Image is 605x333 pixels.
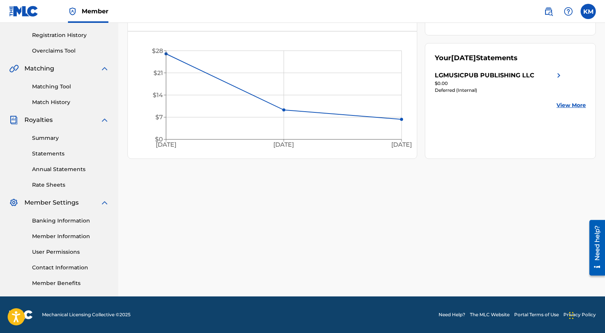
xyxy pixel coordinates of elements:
a: Need Help? [439,311,465,318]
img: Member Settings [9,198,18,207]
a: Privacy Policy [563,311,596,318]
a: View More [557,101,586,109]
a: Matching Tool [32,83,109,91]
a: Banking Information [32,217,109,225]
img: Matching [9,64,19,73]
a: The MLC Website [470,311,510,318]
a: Portal Terms of Use [514,311,559,318]
img: expand [100,115,109,125]
a: LGMUSICPUB PUBLISHING LLCright chevron icon$0.00Deferred (Internal) [435,71,563,94]
a: Annual Statements [32,165,109,173]
tspan: $14 [153,91,163,99]
img: expand [100,198,109,207]
span: Member [82,7,108,16]
tspan: [DATE] [156,141,176,148]
img: expand [100,64,109,73]
img: search [544,7,553,16]
a: User Permissions [32,248,109,256]
img: logo [9,310,33,319]
a: Summary [32,134,109,142]
span: Mechanical Licensing Collective © 2025 [42,311,131,318]
div: Drag [569,304,574,327]
div: Deferred (Internal) [435,87,563,94]
span: Member Settings [24,198,79,207]
a: Member Benefits [32,279,109,287]
tspan: $0 [155,136,163,143]
iframe: Chat Widget [567,296,605,333]
span: Royalties [24,115,53,125]
span: Matching [24,64,54,73]
a: Public Search [541,4,556,19]
tspan: [DATE] [391,141,412,148]
img: help [564,7,573,16]
div: Your Statements [435,53,518,63]
tspan: [DATE] [273,141,294,148]
tspan: $7 [155,114,163,121]
div: User Menu [581,4,596,19]
a: Match History [32,98,109,106]
a: Statements [32,150,109,158]
a: Member Information [32,232,109,240]
span: [DATE] [451,54,476,62]
div: $0.00 [435,80,563,87]
tspan: $28 [152,47,163,54]
a: Registration History [32,31,109,39]
tspan: $21 [153,69,163,77]
iframe: Resource Center [584,217,605,279]
img: MLC Logo [9,6,39,17]
div: LGMUSICPUB PUBLISHING LLC [435,71,534,80]
a: Overclaims Tool [32,47,109,55]
img: Royalties [9,115,18,125]
img: right chevron icon [554,71,563,80]
a: Rate Sheets [32,181,109,189]
img: Top Rightsholder [68,7,77,16]
div: Help [561,4,576,19]
a: Contact Information [32,264,109,272]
